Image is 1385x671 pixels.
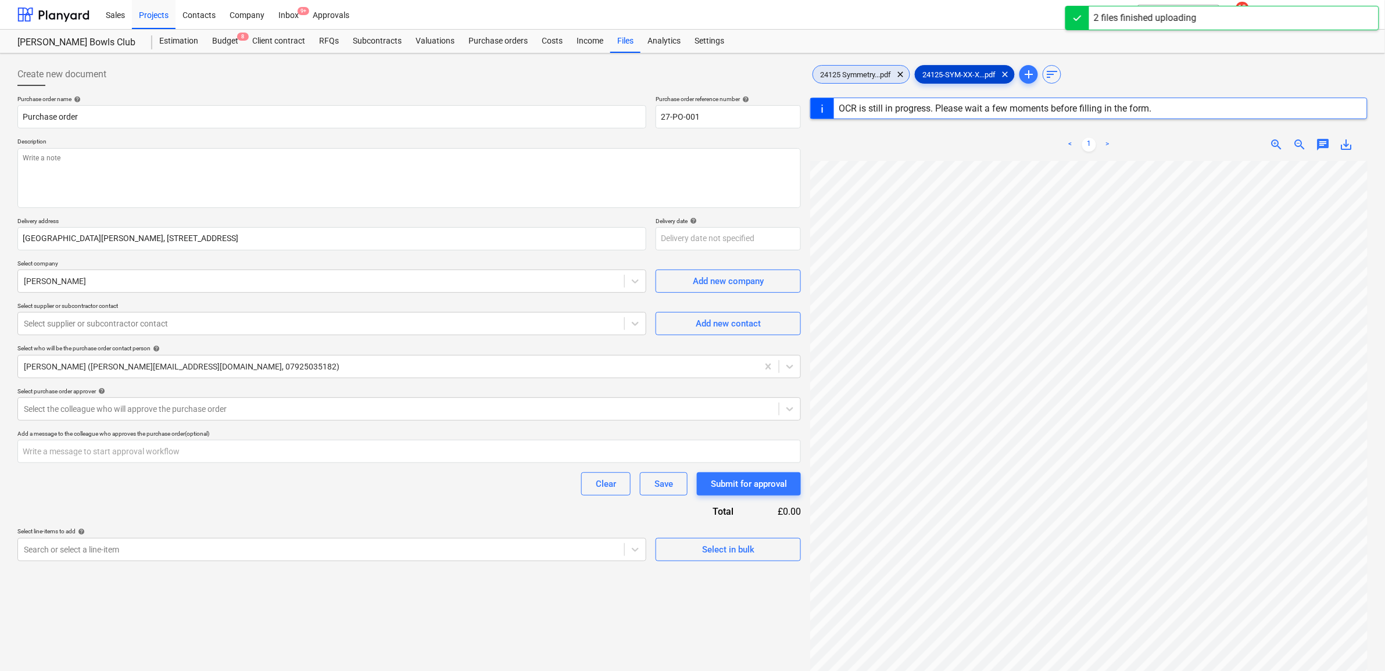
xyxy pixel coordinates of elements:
[17,387,801,395] div: Select purchase order approver
[1045,67,1059,81] span: sort
[688,30,731,53] a: Settings
[813,65,910,84] div: 24125 Symmetry...pdf
[656,312,801,335] button: Add new contact
[697,472,801,496] button: Submit for approval
[71,96,81,103] span: help
[915,70,1003,79] span: 24125-SYM-XX-X...pdf
[1270,138,1284,152] span: zoom_in
[205,30,245,53] div: Budget
[650,505,752,518] div: Total
[998,67,1012,81] span: clear
[1293,138,1307,152] span: zoom_out
[656,95,801,103] div: Purchase order reference number
[740,96,749,103] span: help
[813,70,898,79] span: 24125 Symmetry...pdf
[1022,67,1036,81] span: add
[17,260,646,270] p: Select company
[610,30,640,53] a: Files
[656,105,801,128] input: Reference number
[17,227,646,250] input: Delivery address
[17,217,646,227] p: Delivery address
[17,95,646,103] div: Purchase order name
[640,472,688,496] button: Save
[312,30,346,53] a: RFQs
[1064,138,1078,152] a: Previous page
[656,538,801,561] button: Select in bulk
[640,30,688,53] a: Analytics
[237,33,249,41] span: 8
[1340,138,1354,152] span: save_alt
[654,476,673,491] div: Save
[151,345,160,352] span: help
[915,65,1015,84] div: 24125-SYM-XX-X...pdf
[702,542,754,557] div: Select in bulk
[1316,138,1330,152] span: chat
[17,67,106,81] span: Create new document
[205,30,245,53] a: Budget8
[17,430,801,437] div: Add a message to the colleague who approves the purchase order (optional)
[893,67,907,81] span: clear
[298,7,309,15] span: 9+
[839,103,1151,114] div: OCR is still in progress. Please wait a few moments before filling in the form.
[656,270,801,293] button: Add new company
[535,30,570,53] a: Costs
[17,528,646,535] div: Select line-items to add
[711,476,787,491] div: Submit for approval
[17,105,646,128] input: Document name
[693,274,764,289] div: Add new company
[17,302,646,312] p: Select supplier or subcontractor contact
[96,387,105,394] span: help
[152,30,205,53] a: Estimation
[656,217,801,225] div: Delivery date
[17,440,801,463] input: Write a message to start approval workflow
[656,227,801,250] input: Delivery date not specified
[688,217,697,224] span: help
[581,472,631,496] button: Clear
[17,138,801,148] p: Description
[696,316,761,331] div: Add new contact
[753,505,801,518] div: £0.00
[76,528,85,535] span: help
[570,30,610,53] a: Income
[1082,138,1096,152] a: Page 1 is your current page
[409,30,461,53] a: Valuations
[245,30,312,53] a: Client contract
[596,476,616,491] div: Clear
[346,30,409,53] a: Subcontracts
[1101,138,1115,152] a: Next page
[1094,11,1197,25] div: 2 files finished uploading
[461,30,535,53] a: Purchase orders
[17,345,801,352] div: Select who will be the purchase order contact person
[17,37,138,49] div: [PERSON_NAME] Bowls Club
